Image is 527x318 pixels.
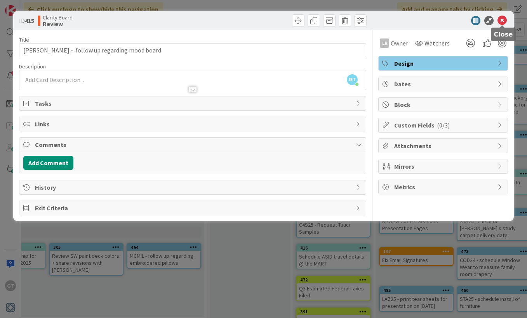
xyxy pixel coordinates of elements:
span: Metrics [394,182,494,192]
span: Description [19,63,46,70]
label: Title [19,36,29,43]
button: Add Comment [23,156,73,170]
span: Clarity Board [43,14,73,21]
h5: Close [494,31,513,38]
span: Comments [35,140,352,149]
span: Watchers [424,38,450,48]
b: 415 [25,17,34,24]
span: Tasks [35,99,352,108]
span: GT [347,74,358,85]
span: ( 0/3 ) [437,121,450,129]
span: Attachments [394,141,494,150]
span: Block [394,100,494,109]
span: Exit Criteria [35,203,352,213]
span: Mirrors [394,162,494,171]
span: Design [394,59,494,68]
div: LK [380,38,389,48]
span: ID [19,16,34,25]
span: Dates [394,79,494,89]
span: Owner [391,38,408,48]
span: Custom Fields [394,121,494,130]
input: type card name here... [19,43,366,57]
b: Review [43,21,73,27]
span: History [35,183,352,192]
span: Links [35,119,352,129]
